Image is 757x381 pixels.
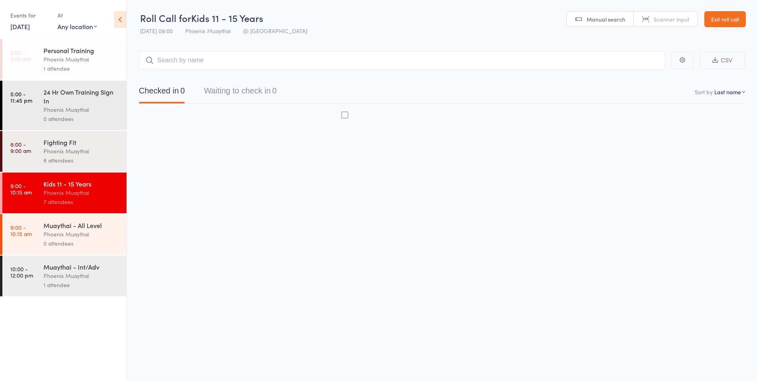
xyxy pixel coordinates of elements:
[140,27,173,35] span: [DATE] 09:00
[43,156,120,165] div: 6 attendees
[2,39,126,80] a: 2:00 -3:00 amPersonal TrainingPhoenix Muaythai1 attendee
[43,55,120,64] div: Phoenix Muaythai
[43,64,120,73] div: 1 attendee
[43,239,120,248] div: 0 attendees
[587,15,625,23] span: Manual search
[2,173,126,213] a: 9:00 -10:15 amKids 11 - 15 YearsPhoenix Muaythai7 attendees
[10,49,31,62] time: 2:00 - 3:00 am
[43,46,120,55] div: Personal Training
[43,138,120,147] div: Fighting Fit
[43,230,120,239] div: Phoenix Muaythai
[43,105,120,114] div: Phoenix Muaythai
[2,81,126,130] a: 5:00 -11:45 pm24 Hr Own Training Sign InPhoenix Muaythai0 attendees
[191,11,263,24] span: Kids 11 - 15 Years
[180,86,185,95] div: 0
[714,88,741,96] div: Last name
[10,224,32,237] time: 9:00 - 10:15 am
[43,188,120,197] div: Phoenix Muaythai
[185,27,231,35] span: Phoenix Muaythai
[10,266,33,278] time: 10:00 - 12:00 pm
[57,9,97,22] div: At
[2,214,126,255] a: 9:00 -10:15 amMuaythai - All LevelPhoenix Muaythai0 attendees
[2,256,126,296] a: 10:00 -12:00 pmMuaythai - Int/AdvPhoenix Muaythai1 attendee
[272,86,277,95] div: 0
[43,87,120,105] div: 24 Hr Own Training Sign In
[10,141,31,154] time: 8:00 - 9:00 am
[43,179,120,188] div: Kids 11 - 15 Years
[204,82,277,103] button: Waiting to check in0
[43,221,120,230] div: Muaythai - All Level
[43,147,120,156] div: Phoenix Muaythai
[139,51,665,69] input: Search by name
[654,15,690,23] span: Scanner input
[700,52,745,69] button: CSV
[43,114,120,123] div: 0 attendees
[139,82,185,103] button: Checked in0
[10,9,49,22] div: Events for
[2,131,126,172] a: 8:00 -9:00 amFighting FitPhoenix Muaythai6 attendees
[43,262,120,271] div: Muaythai - Int/Adv
[10,183,32,195] time: 9:00 - 10:15 am
[43,197,120,206] div: 7 attendees
[43,280,120,290] div: 1 attendee
[10,91,32,103] time: 5:00 - 11:45 pm
[704,11,746,27] a: Exit roll call
[243,27,307,35] span: @ [GEOGRAPHIC_DATA]
[140,11,191,24] span: Roll Call for
[57,22,97,31] div: Any location
[10,22,30,31] a: [DATE]
[43,271,120,280] div: Phoenix Muaythai
[695,88,713,96] label: Sort by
